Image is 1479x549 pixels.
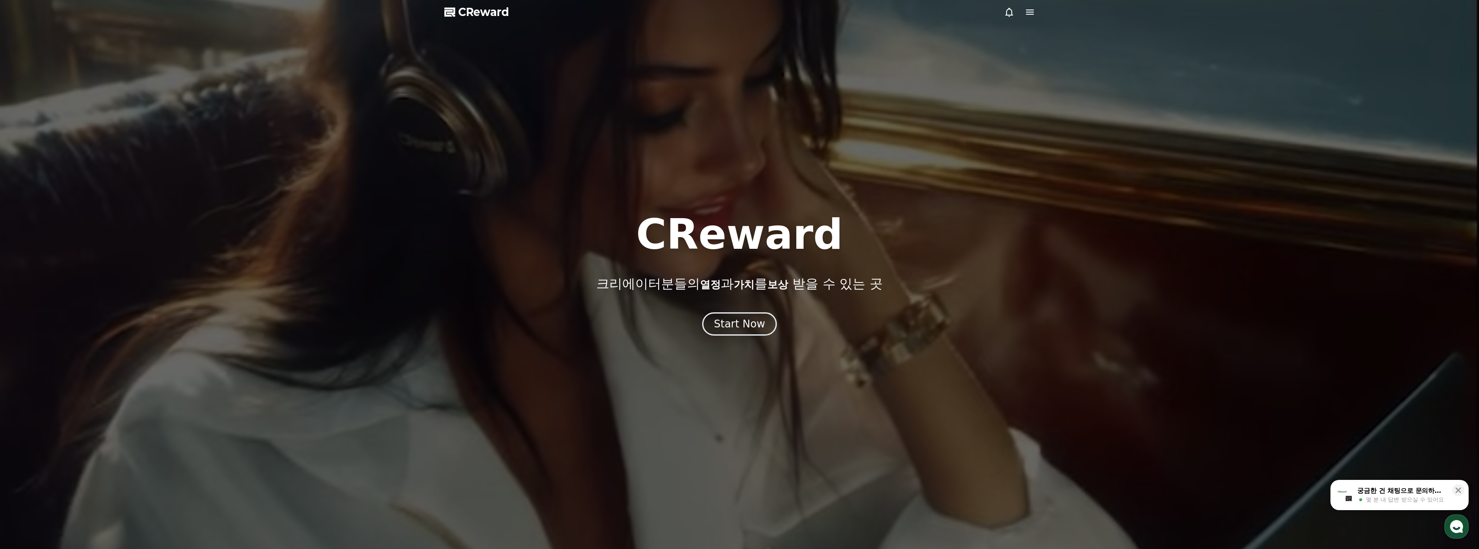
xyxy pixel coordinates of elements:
[458,5,509,19] span: CReward
[444,5,509,19] a: CReward
[636,214,843,255] h1: CReward
[133,287,144,294] span: 설정
[3,274,57,295] a: 홈
[57,274,111,295] a: 대화
[700,279,721,291] span: 열정
[27,287,32,294] span: 홈
[596,276,882,292] p: 크리에이터분들의 과 를 받을 수 있는 곳
[714,317,765,331] div: Start Now
[702,321,777,329] a: Start Now
[79,287,89,294] span: 대화
[702,312,777,336] button: Start Now
[767,279,788,291] span: 보상
[734,279,754,291] span: 가치
[111,274,166,295] a: 설정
